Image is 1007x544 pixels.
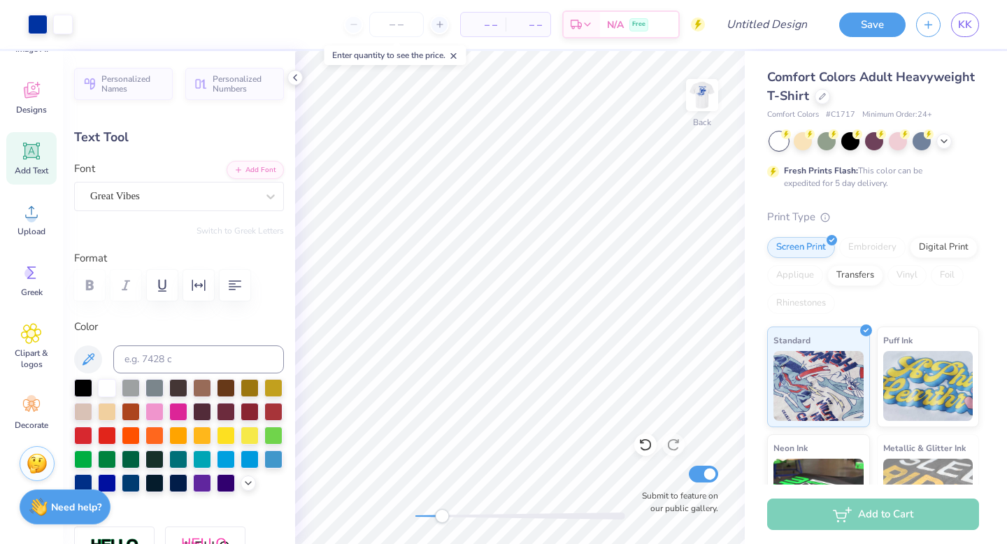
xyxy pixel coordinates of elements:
[15,165,48,176] span: Add Text
[883,333,913,348] span: Puff Ink
[101,74,164,94] span: Personalized Names
[767,209,979,225] div: Print Type
[773,459,864,529] img: Neon Ink
[634,489,718,515] label: Submit to feature on our public gallery.
[607,17,624,32] span: N/A
[74,250,284,266] label: Format
[773,351,864,421] img: Standard
[227,161,284,179] button: Add Font
[8,348,55,370] span: Clipart & logos
[784,164,956,189] div: This color can be expedited for 5 day delivery.
[883,441,966,455] span: Metallic & Glitter Ink
[773,333,810,348] span: Standard
[693,116,711,129] div: Back
[931,265,964,286] div: Foil
[773,441,808,455] span: Neon Ink
[197,225,284,236] button: Switch to Greek Letters
[74,161,95,177] label: Font
[767,237,835,258] div: Screen Print
[688,81,716,109] img: Back
[74,128,284,147] div: Text Tool
[514,17,542,32] span: – –
[369,12,424,37] input: – –
[767,69,975,104] span: Comfort Colors Adult Heavyweight T-Shirt
[715,10,818,38] input: Untitled Design
[839,13,906,37] button: Save
[113,345,284,373] input: e.g. 7428 c
[883,351,973,421] img: Puff Ink
[910,237,978,258] div: Digital Print
[784,165,858,176] strong: Fresh Prints Flash:
[185,68,284,100] button: Personalized Numbers
[324,45,466,65] div: Enter quantity to see the price.
[862,109,932,121] span: Minimum Order: 24 +
[632,20,645,29] span: Free
[883,459,973,529] img: Metallic & Glitter Ink
[767,293,835,314] div: Rhinestones
[74,68,173,100] button: Personalized Names
[51,501,101,514] strong: Need help?
[15,420,48,431] span: Decorate
[767,265,823,286] div: Applique
[826,109,855,121] span: # C1717
[16,104,47,115] span: Designs
[839,237,906,258] div: Embroidery
[74,319,284,335] label: Color
[958,17,972,33] span: KK
[17,226,45,237] span: Upload
[887,265,927,286] div: Vinyl
[767,109,819,121] span: Comfort Colors
[469,17,497,32] span: – –
[435,509,449,523] div: Accessibility label
[951,13,979,37] a: KK
[21,287,43,298] span: Greek
[827,265,883,286] div: Transfers
[213,74,276,94] span: Personalized Numbers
